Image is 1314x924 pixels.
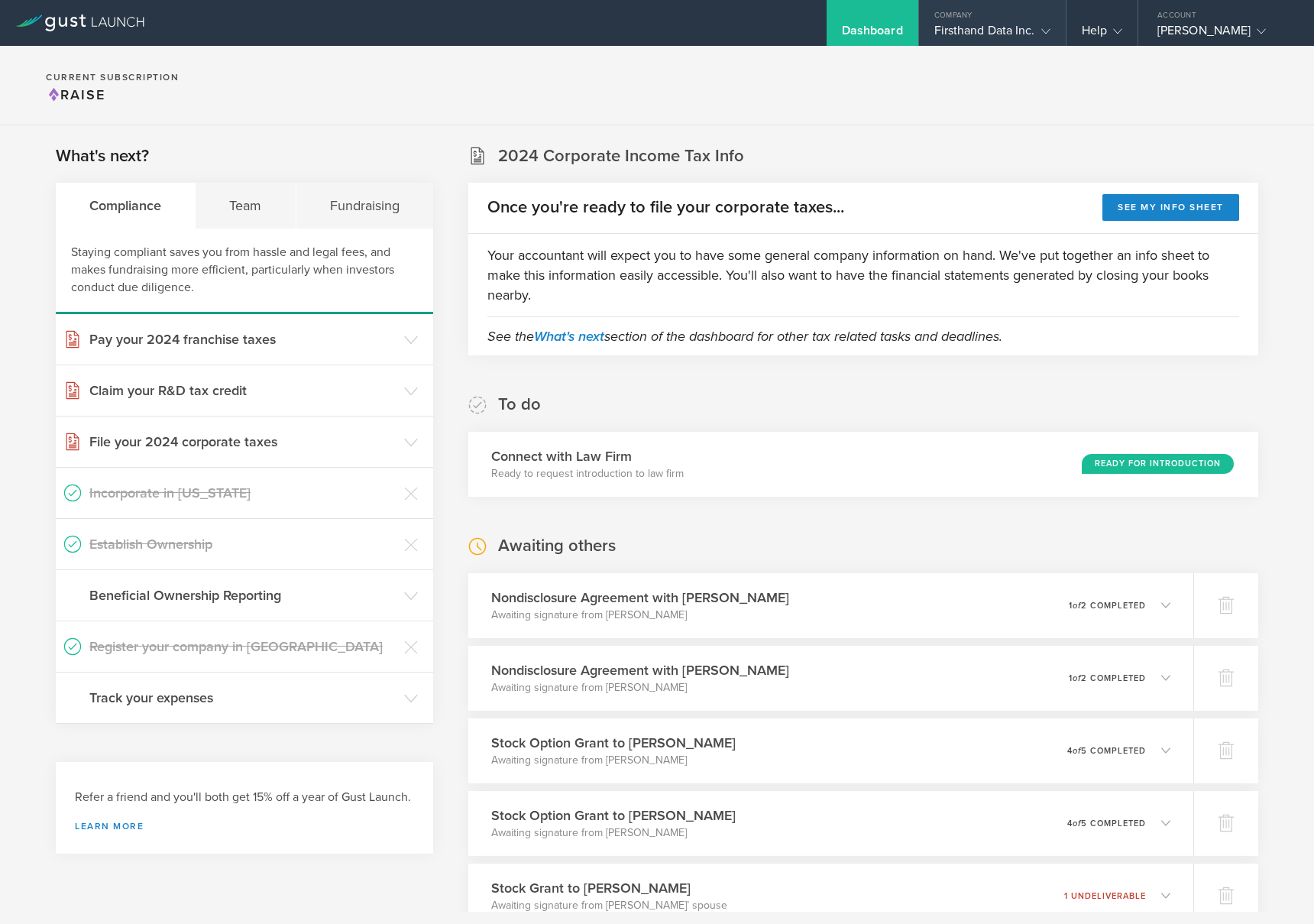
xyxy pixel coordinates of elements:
h3: Connect with Law Firm [491,446,684,466]
h3: Stock Grant to [PERSON_NAME] [491,878,727,898]
h3: Refer a friend and you'll both get 15% off a year of Gust Launch. [75,789,414,806]
h3: Nondisclosure Agreement with [PERSON_NAME] [491,588,789,608]
h3: Establish Ownership [89,534,396,554]
h3: Claim your R&D tax credit [89,381,396,400]
div: Compliance [56,183,196,229]
em: See the section of the dashboard for other tax related tasks and deadlines. [487,328,1002,345]
a: What's next [534,328,604,345]
a: Learn more [75,822,414,831]
h2: What's next? [56,145,149,167]
h3: Nondisclosure Agreement with [PERSON_NAME] [491,660,789,680]
p: 1 2 completed [1069,601,1146,610]
h2: Current Subscription [46,73,179,82]
h3: Stock Option Grant to [PERSON_NAME] [491,733,736,753]
p: Awaiting signature from [PERSON_NAME] [491,825,736,841]
p: Awaiting signature from [PERSON_NAME] [491,753,736,768]
div: Team [196,183,296,229]
h2: Once you're ready to file your corporate taxes... [487,196,844,219]
div: Help [1082,23,1122,46]
div: Connect with Law FirmReady to request introduction to law firmReady for Introduction [468,432,1258,497]
button: See my info sheet [1102,194,1239,221]
h2: 2024 Corporate Income Tax Info [498,145,744,167]
p: 1 undeliverable [1064,892,1146,900]
h3: Register your company in [GEOGRAPHIC_DATA] [89,637,396,657]
span: Raise [46,86,105,103]
em: of [1073,601,1081,611]
p: Ready to request introduction to law firm [491,466,684,481]
div: Fundraising [296,183,433,229]
div: Dashboard [842,23,903,46]
iframe: Chat Widget [1238,851,1314,924]
h3: Beneficial Ownership Reporting [89,585,396,605]
em: of [1073,673,1081,683]
em: of [1073,746,1081,756]
p: Awaiting signature from [PERSON_NAME]’ spouse [491,898,727,913]
div: Firsthand Data Inc. [934,23,1050,46]
h3: Pay your 2024 franchise taxes [89,329,396,349]
em: of [1073,819,1081,828]
p: 4 5 completed [1067,819,1146,828]
h3: Track your expenses [89,688,396,708]
h2: Awaiting others [498,535,616,557]
p: Your accountant will expect you to have some general company information on hand. We've put toget... [487,245,1239,305]
h2: To do [498,394,541,416]
p: 1 2 completed [1069,674,1146,682]
h3: Stock Option Grant to [PERSON_NAME] [491,806,736,825]
div: Staying compliant saves you from hassle and legal fees, and makes fundraising more efficient, par... [56,229,433,314]
h3: Incorporate in [US_STATE] [89,483,396,503]
div: [PERSON_NAME] [1157,23,1287,46]
p: Awaiting signature from [PERSON_NAME] [491,680,789,695]
p: 4 5 completed [1067,747,1146,755]
h3: File your 2024 corporate taxes [89,432,396,452]
p: Awaiting signature from [PERSON_NAME] [491,608,789,623]
div: Ready for Introduction [1082,454,1234,474]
